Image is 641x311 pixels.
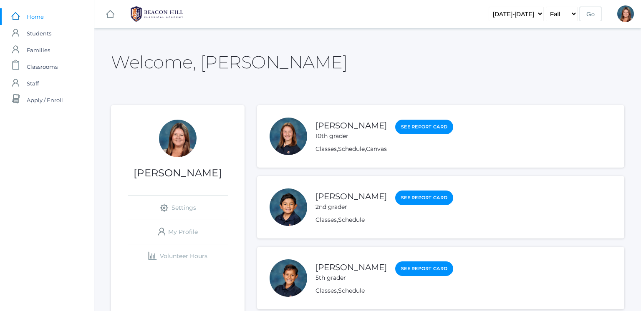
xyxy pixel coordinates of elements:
span: Families [27,42,50,58]
a: Schedule [338,287,365,294]
a: Canvas [366,145,387,153]
a: Schedule [338,145,365,153]
img: BHCALogos-05-308ed15e86a5a0abce9b8dd61676a3503ac9727e845dece92d48e8588c001991.png [126,4,188,25]
a: [PERSON_NAME] [315,191,387,201]
a: [PERSON_NAME] [315,262,387,272]
a: Schedule [338,216,365,223]
div: 2nd grader [315,203,387,211]
div: Cash Carey [270,188,307,226]
h1: [PERSON_NAME] [111,168,245,178]
h2: Welcome, [PERSON_NAME] [111,53,347,72]
a: Volunteer Hours [128,244,228,268]
a: See Report Card [395,120,453,134]
a: See Report Card [395,261,453,276]
div: Gunnar Carey [270,259,307,297]
div: Caprice Carey [270,118,307,155]
a: Classes [315,145,337,153]
a: Classes [315,216,337,223]
span: Students [27,25,51,42]
a: Settings [128,196,228,220]
input: Go [580,7,601,21]
div: Cheri Carey [617,5,634,22]
span: Staff [27,75,39,92]
div: 10th grader [315,132,387,140]
div: , [315,286,453,295]
span: Home [27,8,44,25]
div: , [315,216,453,224]
a: [PERSON_NAME] [315,120,387,130]
span: Apply / Enroll [27,92,63,108]
a: Classes [315,287,337,294]
div: , , [315,145,453,153]
a: See Report Card [395,191,453,205]
div: 5th grader [315,273,387,282]
a: My Profile [128,220,228,244]
span: Classrooms [27,58,58,75]
div: Cheri Carey [159,120,197,157]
